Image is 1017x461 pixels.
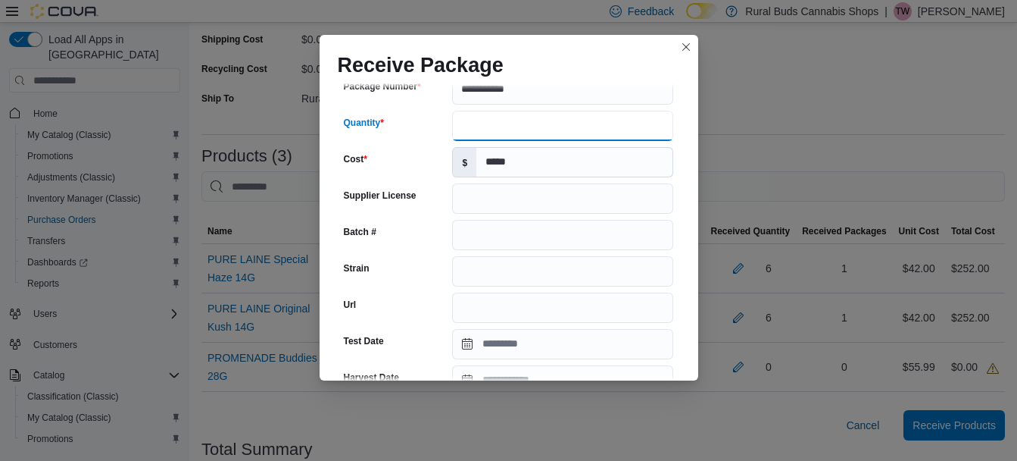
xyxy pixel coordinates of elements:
[344,80,421,93] label: Package Number
[344,335,384,347] label: Test Date
[677,38,695,56] button: Closes this modal window
[453,148,476,177] label: $
[344,299,357,311] label: Url
[344,117,384,129] label: Quantity
[344,153,367,165] label: Cost
[452,365,673,396] input: Press the down key to open a popover containing a calendar.
[344,226,376,238] label: Batch #
[338,53,504,77] h1: Receive Package
[452,329,673,359] input: Press the down key to open a popover containing a calendar.
[344,262,370,274] label: Strain
[344,372,399,384] label: Harvest Date
[344,190,416,202] label: Supplier License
